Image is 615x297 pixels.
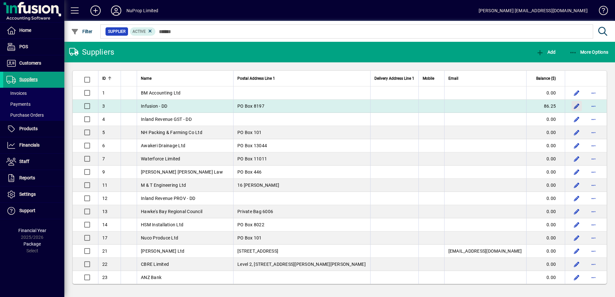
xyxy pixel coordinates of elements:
[572,154,582,164] button: Edit
[572,140,582,151] button: Edit
[448,75,522,82] div: Email
[237,248,278,254] span: [STREET_ADDRESS]
[569,50,609,55] span: More Options
[3,110,64,121] a: Purchase Orders
[526,192,565,205] td: 0.00
[588,193,599,203] button: More options
[141,275,161,280] span: ANZ Bank
[526,113,565,126] td: 0.00
[423,75,434,82] span: Mobile
[108,28,125,35] span: Supplier
[588,167,599,177] button: More options
[102,117,105,122] span: 4
[237,156,267,161] span: PO Box 11011
[572,167,582,177] button: Edit
[102,183,108,188] span: 11
[141,262,169,267] span: CBRE Limited
[85,5,106,16] button: Add
[526,166,565,179] td: 0.00
[594,1,607,22] a: Knowledge Base
[102,143,105,148] span: 6
[141,209,202,214] span: Hawke's Bay Regional Council
[141,117,192,122] span: Inland Revenue GST - DD
[3,22,64,39] a: Home
[3,55,64,71] a: Customers
[102,104,105,109] span: 3
[3,203,64,219] a: Support
[237,130,262,135] span: PO Box 101
[3,99,64,110] a: Payments
[572,233,582,243] button: Edit
[6,91,27,96] span: Invoices
[102,262,108,267] span: 22
[141,75,229,82] div: Name
[237,104,264,109] span: PO Box 8197
[572,193,582,203] button: Edit
[102,209,108,214] span: 13
[141,169,223,175] span: [PERSON_NAME] [PERSON_NAME] Law
[19,44,28,49] span: POS
[479,5,588,16] div: [PERSON_NAME] [EMAIL_ADDRESS][DOMAIN_NAME]
[588,246,599,256] button: More options
[588,101,599,111] button: More options
[588,180,599,190] button: More options
[588,259,599,269] button: More options
[19,142,40,148] span: Financials
[237,143,267,148] span: PO Box 13044
[19,126,38,131] span: Products
[572,180,582,190] button: Edit
[19,175,35,180] span: Reports
[133,29,146,34] span: Active
[572,220,582,230] button: Edit
[526,152,565,166] td: 0.00
[572,114,582,124] button: Edit
[526,126,565,139] td: 0.00
[588,88,599,98] button: More options
[526,205,565,218] td: 0.00
[102,235,108,240] span: 17
[237,209,273,214] span: Private Bag 6006
[588,233,599,243] button: More options
[6,113,44,118] span: Purchase Orders
[526,258,565,271] td: 0.00
[102,248,108,254] span: 21
[23,241,41,247] span: Package
[237,262,366,267] span: Level 2, [STREET_ADDRESS][PERSON_NAME][PERSON_NAME]
[588,272,599,283] button: More options
[102,156,105,161] span: 7
[237,235,262,240] span: PO Box 101
[588,140,599,151] button: More options
[3,170,64,186] a: Reports
[69,26,94,37] button: Filter
[71,29,93,34] span: Filter
[572,206,582,217] button: Edit
[141,196,195,201] span: Inland Revenue PROV - DD
[572,127,582,138] button: Edit
[568,46,610,58] button: More Options
[423,75,440,82] div: Mobile
[141,75,151,82] span: Name
[530,75,562,82] div: Balance ($)
[536,50,555,55] span: Add
[141,222,183,227] span: HSM Installation Ltd
[588,127,599,138] button: More options
[526,100,565,113] td: 86.25
[3,121,64,137] a: Products
[237,75,275,82] span: Postal Address Line 1
[141,156,180,161] span: Waterforce Limited
[126,5,158,16] div: NuProp Limited
[106,5,126,16] button: Profile
[141,235,178,240] span: Nuco Produce Ltd
[526,218,565,231] td: 0.00
[3,154,64,170] a: Staff
[526,139,565,152] td: 0.00
[572,246,582,256] button: Edit
[141,248,184,254] span: [PERSON_NAME] Ltd
[19,60,41,66] span: Customers
[102,75,117,82] div: ID
[237,183,279,188] span: 16 [PERSON_NAME]
[19,28,31,33] span: Home
[536,75,556,82] span: Balance ($)
[572,272,582,283] button: Edit
[102,196,108,201] span: 12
